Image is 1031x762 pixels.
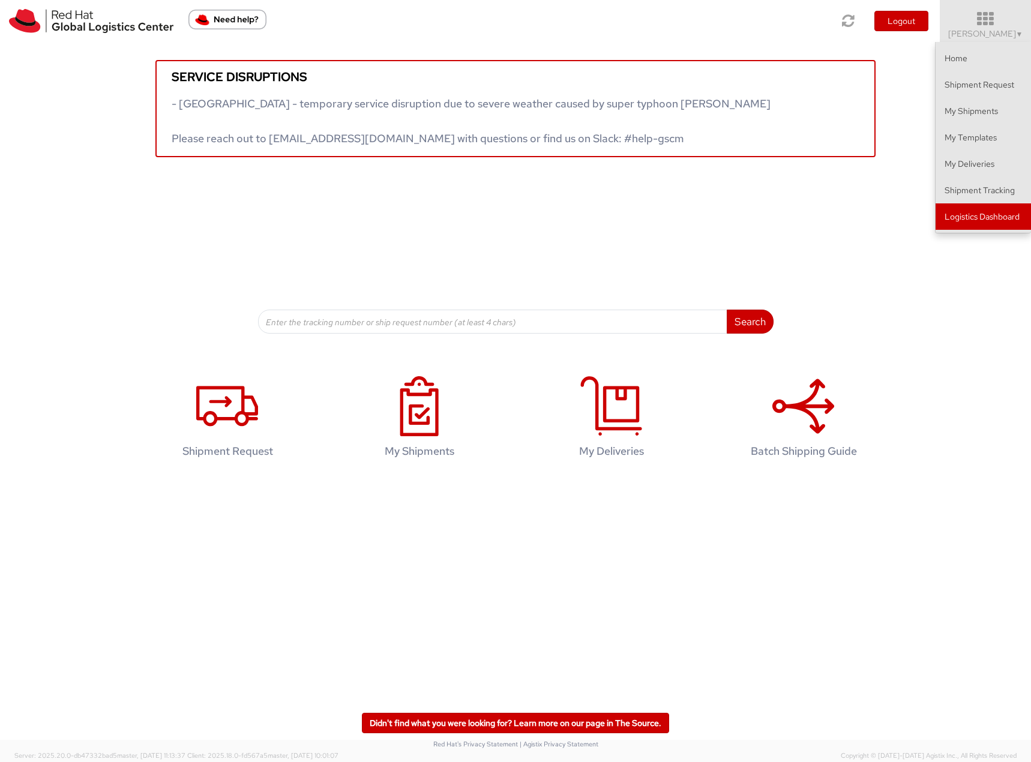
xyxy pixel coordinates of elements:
[329,364,509,476] a: My Shipments
[726,445,881,457] h4: Batch Shipping Guide
[268,751,338,760] span: master, [DATE] 10:01:07
[520,740,598,748] a: | Agistix Privacy Statement
[150,445,305,457] h4: Shipment Request
[137,364,317,476] a: Shipment Request
[936,71,1031,98] a: Shipment Request
[936,151,1031,177] a: My Deliveries
[14,751,185,760] span: Server: 2025.20.0-db47332bad5
[936,124,1031,151] a: My Templates
[342,445,497,457] h4: My Shipments
[362,713,669,733] a: Didn't find what you were looking for? Learn more on our page in The Source.
[841,751,1017,761] span: Copyright © [DATE]-[DATE] Agistix Inc., All Rights Reserved
[172,70,859,83] h5: Service disruptions
[117,751,185,760] span: master, [DATE] 11:13:37
[155,60,876,157] a: Service disruptions - [GEOGRAPHIC_DATA] - temporary service disruption due to severe weather caus...
[936,177,1031,203] a: Shipment Tracking
[936,203,1031,230] a: Logistics Dashboard
[1016,29,1023,39] span: ▼
[258,310,727,334] input: Enter the tracking number or ship request number (at least 4 chars)
[936,98,1031,124] a: My Shipments
[522,364,702,476] a: My Deliveries
[433,740,518,748] a: Red Hat's Privacy Statement
[187,751,338,760] span: Client: 2025.18.0-fd567a5
[948,28,1023,39] span: [PERSON_NAME]
[727,310,774,334] button: Search
[714,364,894,476] a: Batch Shipping Guide
[9,9,173,33] img: rh-logistics-00dfa346123c4ec078e1.svg
[188,10,266,29] button: Need help?
[534,445,689,457] h4: My Deliveries
[936,45,1031,71] a: Home
[874,11,928,31] button: Logout
[172,97,771,145] span: - [GEOGRAPHIC_DATA] - temporary service disruption due to severe weather caused by super typhoon ...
